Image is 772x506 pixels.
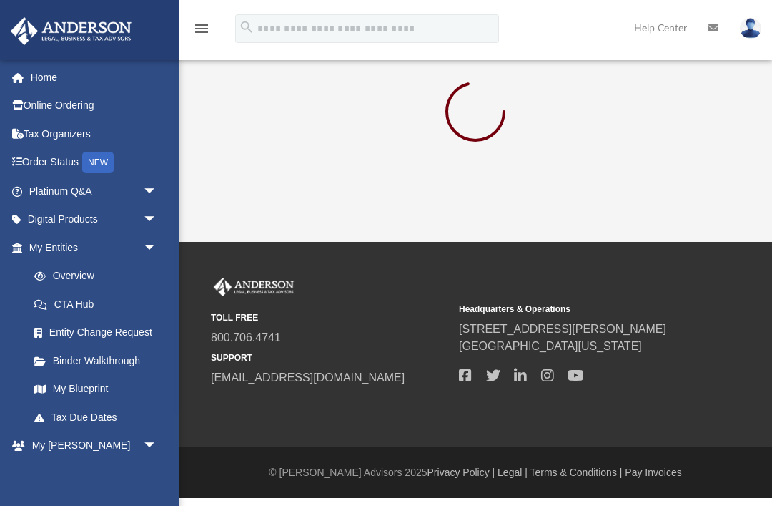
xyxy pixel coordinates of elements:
img: Anderson Advisors Platinum Portal [211,278,297,296]
a: Order StatusNEW [10,148,179,177]
a: Home [10,63,179,92]
a: Terms & Conditions | [530,467,623,478]
a: Overview [20,262,179,291]
i: menu [193,20,210,37]
a: Online Ordering [10,92,179,120]
small: Headquarters & Operations [459,303,697,316]
img: User Pic [740,18,761,39]
span: arrow_drop_down [143,177,172,206]
a: 800.706.4741 [211,331,281,344]
a: My Entitiesarrow_drop_down [10,233,179,262]
a: Pay Invoices [625,467,681,478]
a: [STREET_ADDRESS][PERSON_NAME] [459,323,666,335]
a: [EMAIL_ADDRESS][DOMAIN_NAME] [211,371,405,384]
a: My Blueprint [20,375,172,404]
a: My [PERSON_NAME] Teamarrow_drop_down [10,432,172,477]
a: Binder Walkthrough [20,346,179,375]
span: arrow_drop_down [143,233,172,263]
a: Platinum Q&Aarrow_drop_down [10,177,179,205]
i: search [239,19,254,35]
a: Entity Change Request [20,318,179,347]
a: CTA Hub [20,290,179,318]
a: Tax Due Dates [20,403,179,432]
span: arrow_drop_down [143,205,172,235]
span: arrow_drop_down [143,432,172,461]
a: Legal | [498,467,528,478]
a: Tax Organizers [10,120,179,148]
a: [GEOGRAPHIC_DATA][US_STATE] [459,340,642,352]
small: SUPPORT [211,351,449,364]
img: Anderson Advisors Platinum Portal [6,17,136,45]
small: TOLL FREE [211,311,449,324]
a: Digital Productsarrow_drop_down [10,205,179,234]
a: Privacy Policy | [427,467,495,478]
a: menu [193,27,210,37]
div: NEW [82,152,114,173]
div: © [PERSON_NAME] Advisors 2025 [179,465,772,480]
